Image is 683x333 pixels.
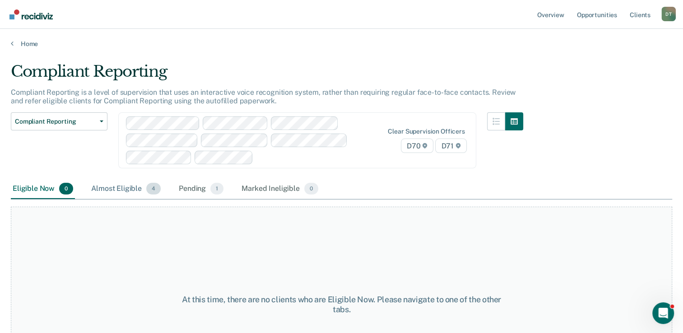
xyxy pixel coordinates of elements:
[11,62,523,88] div: Compliant Reporting
[11,40,672,48] a: Home
[15,118,96,125] span: Compliant Reporting
[304,183,318,194] span: 0
[177,295,507,314] div: At this time, there are no clients who are Eligible Now. Please navigate to one of the other tabs.
[210,183,223,194] span: 1
[11,112,107,130] button: Compliant Reporting
[661,7,676,21] div: D T
[11,179,75,199] div: Eligible Now0
[11,88,516,105] p: Compliant Reporting is a level of supervision that uses an interactive voice recognition system, ...
[652,302,674,324] iframe: Intercom live chat
[401,139,433,153] span: D70
[146,183,161,194] span: 4
[59,183,73,194] span: 0
[435,139,466,153] span: D71
[388,128,465,135] div: Clear supervision officers
[89,179,163,199] div: Almost Eligible4
[177,179,225,199] div: Pending1
[240,179,320,199] div: Marked Ineligible0
[661,7,676,21] button: Profile dropdown button
[9,9,53,19] img: Recidiviz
